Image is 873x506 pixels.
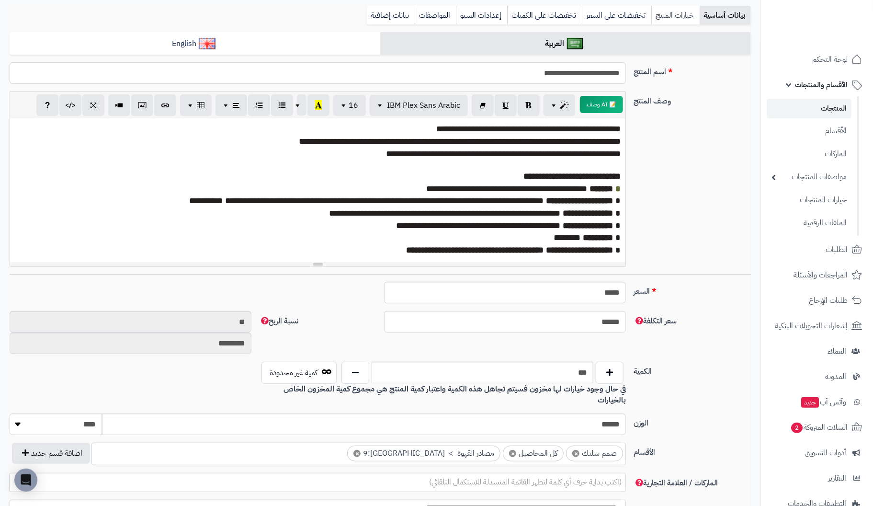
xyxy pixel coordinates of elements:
span: إشعارات التحويلات البنكية [775,319,848,333]
a: المراجعات والأسئلة [767,264,867,287]
span: المراجعات والأسئلة [794,268,848,282]
span: نسبة الربح [259,315,298,327]
button: اضافة قسم جديد [12,443,90,464]
span: 16 [349,100,358,111]
span: لوحة التحكم [812,53,848,66]
a: العربية [380,32,751,56]
a: المدونة [767,365,867,388]
a: المنتجات [767,99,851,118]
span: × [572,450,579,457]
span: التقارير [828,471,846,485]
span: IBM Plex Sans Arabic [387,100,460,111]
label: الوزن [630,414,755,429]
a: إشعارات التحويلات البنكية [767,314,867,337]
a: التقارير [767,467,867,490]
label: الكمية [630,362,755,377]
a: لوحة التحكم [767,48,867,71]
a: طلبات الإرجاع [767,289,867,312]
img: logo-2.png [808,21,864,41]
a: إعدادات السيو [456,6,507,25]
a: أدوات التسويق [767,441,867,464]
a: تخفيضات على الكميات [507,6,582,25]
label: اسم المنتج [630,62,755,78]
label: الأقسام [630,443,755,458]
button: 📝 AI وصف [580,96,623,113]
button: IBM Plex Sans Arabic [370,95,468,116]
span: أدوات التسويق [805,446,846,460]
a: بيانات إضافية [367,6,415,25]
span: وآتس آب [800,395,846,409]
span: جديد [801,397,819,408]
img: العربية [567,38,584,49]
a: English [10,32,380,56]
span: × [353,450,361,457]
a: العملاء [767,340,867,363]
a: المواصفات [415,6,456,25]
li: كل المحاصيل [503,446,564,461]
a: الماركات [767,144,851,164]
a: الأقسام [767,121,851,141]
span: سعر التكلفة [634,315,677,327]
span: الأقسام والمنتجات [795,78,848,92]
a: مواصفات المنتجات [767,167,851,187]
a: تخفيضات على السعر [582,6,651,25]
li: صمم سلتك [566,446,623,461]
span: السلات المتروكة [790,421,848,434]
span: الماركات / العلامة التجارية [634,477,718,489]
span: × [509,450,516,457]
span: طلبات الإرجاع [809,294,848,307]
label: السعر [630,282,755,297]
a: الملفات الرقمية [767,213,851,233]
span: الطلبات [826,243,848,256]
a: خيارات المنتج [651,6,700,25]
b: في حال وجود خيارات لها مخزون فسيتم تجاهل هذه الكمية واعتبار كمية المنتج هي مجموع كمية المخزون الخ... [283,383,626,406]
button: 16 [333,95,366,116]
li: مصادر القهوة > كولومبيا:9 [347,446,500,461]
span: العملاء [828,345,846,358]
img: English [199,38,215,49]
a: السلات المتروكة2 [767,416,867,439]
a: بيانات أساسية [700,6,751,25]
label: وصف المنتج [630,92,755,107]
a: خيارات المنتجات [767,190,851,210]
div: Open Intercom Messenger [14,469,37,492]
a: وآتس آبجديد [767,391,867,414]
span: المدونة [825,370,846,383]
a: الطلبات [767,238,867,261]
span: 2 [791,422,803,433]
span: (اكتب بداية حرف أي كلمة لتظهر القائمة المنسدلة للاستكمال التلقائي) [429,476,622,488]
